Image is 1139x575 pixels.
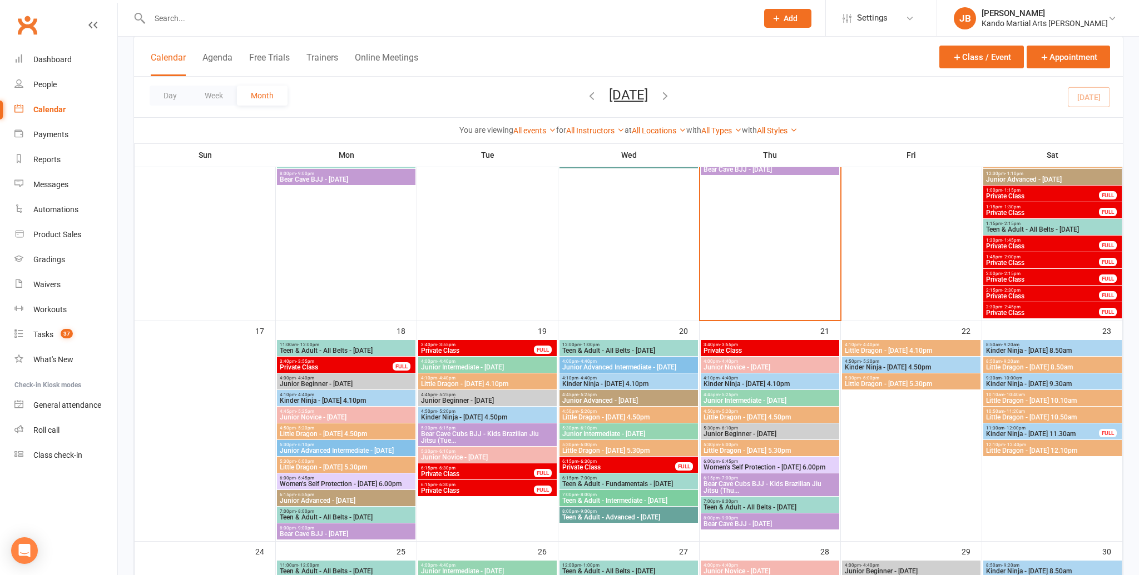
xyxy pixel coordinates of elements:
span: - 8:00pm [296,509,314,514]
span: 11:30am [986,426,1100,431]
span: - 9:00pm [578,509,597,514]
span: 11:00am [279,563,413,568]
span: - 5:25pm [720,392,738,397]
span: 7:00pm [562,492,696,497]
span: 6:15pm [562,459,676,464]
div: 25 [397,542,417,560]
span: 4:50pm [562,409,696,414]
span: Little Dragon - [DATE] 4.10pm [420,381,554,387]
span: Junior Advanced - [DATE] [279,497,413,504]
span: - 4:40pm [296,392,314,397]
span: 4:50pm [279,426,413,431]
span: 4:45pm [703,392,837,397]
button: Agenda [202,52,232,76]
span: Kinder Ninja - [DATE] 4.10pm [279,397,413,404]
a: Payments [14,122,117,147]
span: Little Dragon - [DATE] 4.50pm [562,414,696,421]
strong: You are viewing [459,126,513,134]
span: Junior Novice - [DATE] [420,454,554,461]
span: Private Class [562,464,676,471]
span: - 1:10pm [1005,171,1023,176]
span: - 4:40pm [720,359,738,364]
span: 2:00pm [986,271,1100,276]
span: Bear Cave BJJ - [DATE] [703,166,837,173]
span: 8:50am [986,342,1120,347]
span: 4:00pm [420,563,554,568]
span: - 6:55pm [296,492,314,497]
span: 5:30pm [420,449,554,454]
span: Kinder Ninja - [DATE] 9.30am [986,381,1120,387]
span: - 2:30pm [1002,288,1021,293]
span: 5:30pm [703,442,837,447]
div: 20 [679,321,699,339]
span: Bear Cave BJJ - [DATE] [279,176,413,183]
span: 4:10pm [703,376,837,381]
span: - 4:40pm [578,359,597,364]
input: Search... [146,11,750,26]
span: 2:15pm [986,288,1100,293]
a: Reports [14,147,117,172]
div: Payments [33,130,68,139]
a: Messages [14,172,117,197]
span: 3:40pm [420,342,534,347]
span: - 6:00pm [720,442,738,447]
button: Day [150,86,191,106]
span: Private Class [703,347,837,354]
span: 4:10pm [844,342,978,347]
a: All Styles [757,126,798,135]
span: - 6:10pm [437,449,455,454]
span: 5:30pm [562,426,696,431]
a: Dashboard [14,47,117,72]
span: 5:30pm [844,376,978,381]
span: Private Class [986,209,1100,216]
span: - 9:00pm [296,526,314,531]
th: Thu [700,143,841,167]
span: Kinder Ninja - [DATE] 8.50am [986,347,1120,354]
span: 4:00pm [844,563,978,568]
a: Calendar [14,97,117,122]
span: Private Class [986,309,1100,316]
span: Bear Cave Cubs BJJ - Kids Brazilian Jiu Jitsu (Tue... [420,431,554,444]
span: - 4:40pm [720,563,738,568]
strong: with [742,126,757,134]
div: Reports [33,155,61,164]
span: Little Dragon - [DATE] 4.10pm [844,347,978,354]
span: 7:00pm [703,499,837,504]
span: 1:30pm [986,238,1100,243]
span: 10:50am [986,409,1120,414]
a: All Instructors [566,126,625,135]
span: Junior Intermediate - [DATE] [703,397,837,404]
span: - 5:25pm [578,392,597,397]
div: Product Sales [33,230,81,239]
span: 8:00pm [279,526,413,531]
span: - 4:40pm [861,563,879,568]
span: - 12:00pm [298,342,319,347]
a: Tasks 37 [14,322,117,347]
span: 4:50pm [420,409,554,414]
strong: for [556,126,566,134]
span: Private Class [986,259,1100,266]
span: 4:00pm [562,359,696,364]
div: Open Intercom Messenger [11,537,38,564]
span: Teen & Adult - All Belts - [DATE] [279,514,413,521]
span: 8:00pm [562,509,696,514]
span: Bear Cave BJJ - [DATE] [703,521,837,527]
a: What's New [14,347,117,372]
div: 28 [820,542,840,560]
span: - 6:00pm [861,376,879,381]
a: Class kiosk mode [14,443,117,468]
div: Class check-in [33,451,82,459]
span: Kinder Ninja - [DATE] 4.10pm [703,381,837,387]
span: 6:00pm [703,459,837,464]
span: - 1:30pm [1002,204,1021,209]
span: Little Dragon - [DATE] 10.50am [986,414,1120,421]
span: - 5:25pm [296,409,314,414]
a: Waivers [14,272,117,297]
span: 5:30pm [562,442,696,447]
div: Waivers [33,280,61,289]
span: 6:15pm [420,482,534,487]
div: FULL [1099,241,1117,249]
span: Teen & Adult - All Belts - [DATE] [562,347,696,354]
span: Junior Novice - [DATE] [703,364,837,371]
span: Settings [857,6,888,31]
